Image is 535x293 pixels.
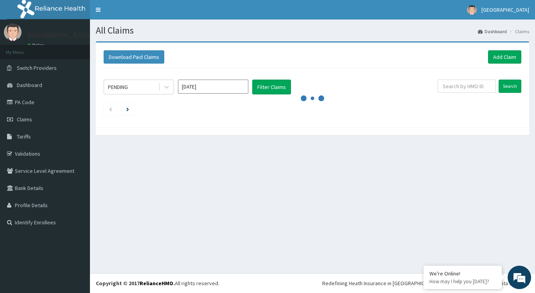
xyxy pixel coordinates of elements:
a: RelianceHMO [140,280,173,287]
div: We're Online! [429,270,496,277]
button: Filter Claims [252,80,291,94]
a: Next page [126,105,129,112]
a: Add Claim [488,50,521,64]
span: Tariffs [17,133,31,140]
div: Redefining Heath Insurance in [GEOGRAPHIC_DATA] using Telemedicine and Data Science! [322,279,529,287]
a: Previous page [109,105,112,112]
footer: All rights reserved. [90,273,535,293]
input: Search by HMO ID [438,80,496,93]
span: Claims [17,116,32,123]
p: How may I help you today? [429,278,496,285]
span: Switch Providers [17,64,57,71]
a: Online [27,43,46,48]
span: Dashboard [17,82,42,89]
img: User Image [4,23,22,41]
li: Claims [508,28,529,35]
input: Search [499,80,521,93]
button: Download Paid Claims [104,50,164,64]
a: Dashboard [478,28,507,35]
h1: All Claims [96,25,529,36]
strong: Copyright © 2017 . [96,280,175,287]
img: User Image [467,5,477,15]
svg: audio-loading [301,87,324,110]
p: [GEOGRAPHIC_DATA] [27,32,92,39]
span: [GEOGRAPHIC_DATA] [481,6,529,13]
div: PENDING [108,83,128,91]
input: Select Month and Year [178,80,248,94]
